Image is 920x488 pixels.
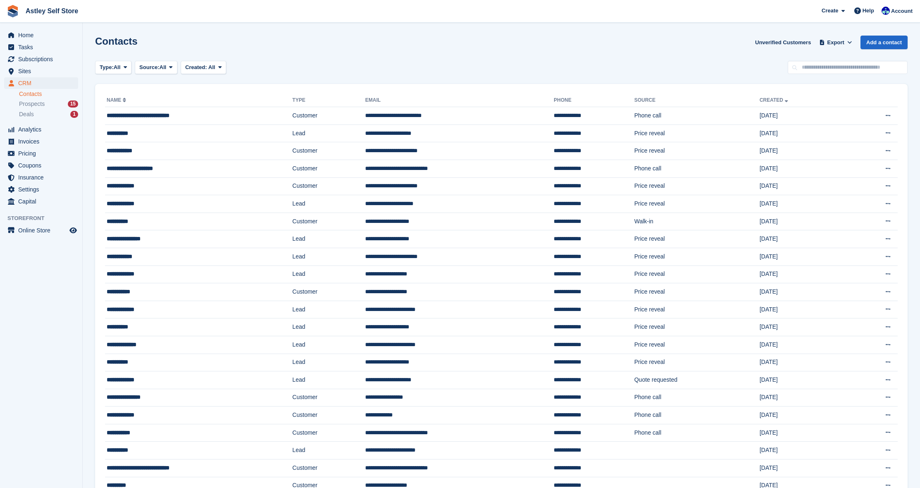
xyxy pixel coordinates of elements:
[19,90,78,98] a: Contacts
[634,318,760,336] td: Price reveal
[634,301,760,318] td: Price reveal
[4,29,78,41] a: menu
[760,230,847,248] td: [DATE]
[760,459,847,477] td: [DATE]
[634,248,760,266] td: Price reveal
[760,266,847,283] td: [DATE]
[4,53,78,65] a: menu
[752,36,814,49] a: Unverified Customers
[760,371,847,389] td: [DATE]
[22,4,81,18] a: Astley Self Store
[181,61,226,74] button: Created: All
[292,371,365,389] td: Lead
[114,63,121,72] span: All
[7,214,82,222] span: Storefront
[292,142,365,160] td: Customer
[634,389,760,407] td: Phone call
[292,407,365,424] td: Customer
[18,124,68,135] span: Analytics
[634,124,760,142] td: Price reveal
[760,283,847,301] td: [DATE]
[760,248,847,266] td: [DATE]
[292,195,365,213] td: Lead
[760,195,847,213] td: [DATE]
[95,36,138,47] h1: Contacts
[634,177,760,195] td: Price reveal
[4,160,78,171] a: menu
[4,196,78,207] a: menu
[18,53,68,65] span: Subscriptions
[19,110,34,118] span: Deals
[4,148,78,159] a: menu
[292,389,365,407] td: Customer
[634,160,760,177] td: Phone call
[292,459,365,477] td: Customer
[19,110,78,119] a: Deals 1
[863,7,874,15] span: Help
[18,160,68,171] span: Coupons
[634,407,760,424] td: Phone call
[634,107,760,125] td: Phone call
[107,97,128,103] a: Name
[18,136,68,147] span: Invoices
[18,225,68,236] span: Online Store
[634,195,760,213] td: Price reveal
[292,266,365,283] td: Lead
[554,94,634,107] th: Phone
[760,142,847,160] td: [DATE]
[19,100,45,108] span: Prospects
[208,64,215,70] span: All
[18,148,68,159] span: Pricing
[760,160,847,177] td: [DATE]
[292,248,365,266] td: Lead
[18,172,68,183] span: Insurance
[139,63,159,72] span: Source:
[4,225,78,236] a: menu
[760,407,847,424] td: [DATE]
[760,124,847,142] td: [DATE]
[292,107,365,125] td: Customer
[827,38,844,47] span: Export
[4,124,78,135] a: menu
[860,36,908,49] a: Add a contact
[760,177,847,195] td: [DATE]
[4,65,78,77] a: menu
[160,63,167,72] span: All
[292,336,365,354] td: Lead
[292,283,365,301] td: Customer
[18,196,68,207] span: Capital
[760,107,847,125] td: [DATE]
[292,424,365,442] td: Customer
[70,111,78,118] div: 1
[760,318,847,336] td: [DATE]
[18,29,68,41] span: Home
[760,442,847,459] td: [DATE]
[18,41,68,53] span: Tasks
[882,7,890,15] img: Gemma Parkinson
[760,213,847,230] td: [DATE]
[760,389,847,407] td: [DATE]
[634,354,760,371] td: Price reveal
[292,160,365,177] td: Customer
[891,7,913,15] span: Account
[634,142,760,160] td: Price reveal
[4,41,78,53] a: menu
[634,371,760,389] td: Quote requested
[817,36,854,49] button: Export
[634,336,760,354] td: Price reveal
[634,213,760,230] td: Walk-in
[760,336,847,354] td: [DATE]
[292,230,365,248] td: Lead
[292,354,365,371] td: Lead
[4,136,78,147] a: menu
[4,184,78,195] a: menu
[19,100,78,108] a: Prospects 15
[760,301,847,318] td: [DATE]
[760,97,790,103] a: Created
[95,61,131,74] button: Type: All
[18,65,68,77] span: Sites
[634,424,760,442] td: Phone call
[68,225,78,235] a: Preview store
[760,424,847,442] td: [DATE]
[292,213,365,230] td: Customer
